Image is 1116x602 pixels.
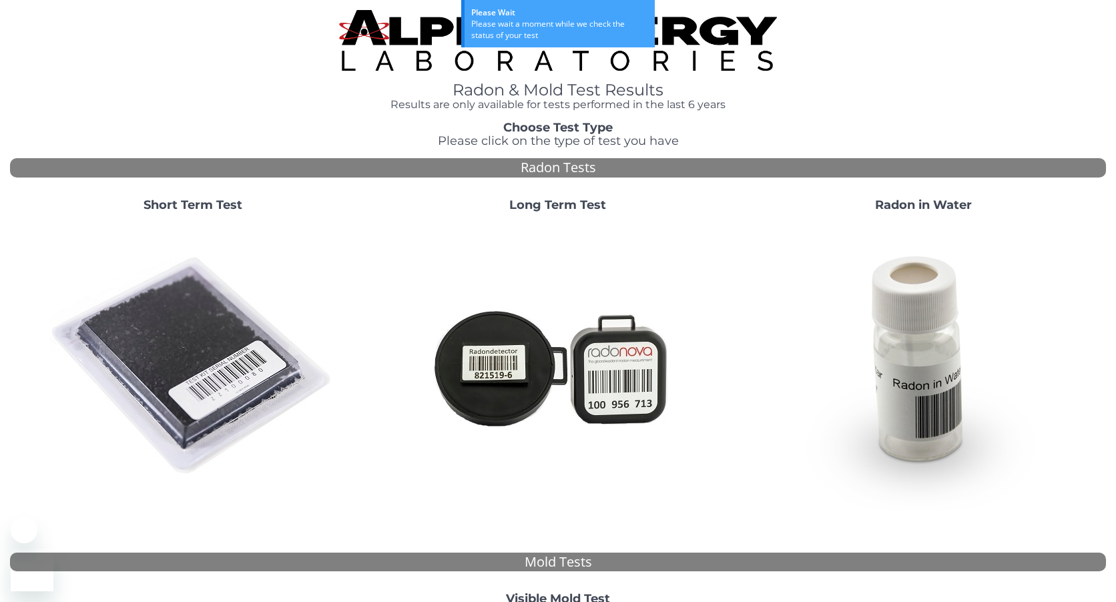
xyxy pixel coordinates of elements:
div: Radon Tests [10,158,1106,178]
strong: Short Term Test [144,198,242,212]
iframe: Button to launch messaging window [11,549,53,591]
div: Please Wait [471,7,648,18]
span: Please click on the type of test you have [438,133,679,148]
strong: Radon in Water [875,198,972,212]
iframe: Close message [11,517,37,543]
strong: Choose Test Type [503,120,613,135]
h4: Results are only available for tests performed in the last 6 years [339,99,778,111]
h1: Radon & Mold Test Results [339,81,778,99]
img: ShortTerm.jpg [49,223,336,510]
strong: Long Term Test [509,198,606,212]
img: Radtrak2vsRadtrak3.jpg [414,223,702,510]
div: Mold Tests [10,553,1106,572]
img: RadoninWater.jpg [780,223,1067,510]
img: TightCrop.jpg [339,10,778,71]
div: Please wait a moment while we check the status of your test [471,18,648,41]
